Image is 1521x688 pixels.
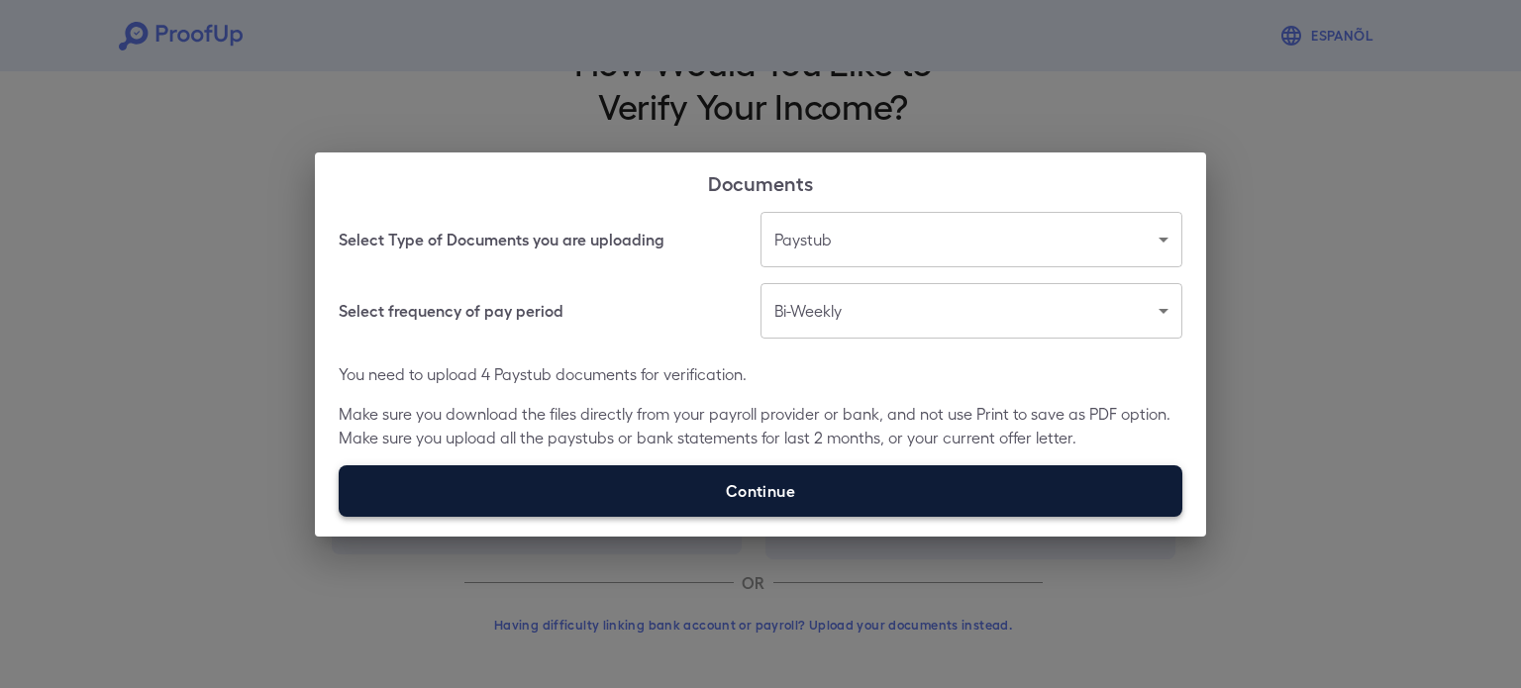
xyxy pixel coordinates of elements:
label: Continue [339,465,1182,517]
h6: Select frequency of pay period [339,299,563,323]
h6: Select Type of Documents you are uploading [339,228,664,251]
h2: Documents [315,152,1206,212]
div: Paystub [760,212,1182,267]
div: Bi-Weekly [760,283,1182,339]
p: Make sure you download the files directly from your payroll provider or bank, and not use Print t... [339,402,1182,449]
p: You need to upload 4 Paystub documents for verification. [339,362,1182,386]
